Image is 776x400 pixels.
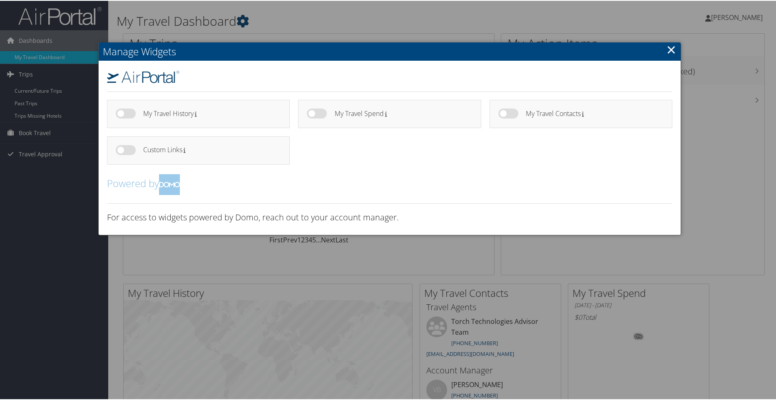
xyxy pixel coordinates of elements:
img: airportal-logo.png [107,70,179,82]
h2: Manage Widgets [99,42,681,60]
h4: My Travel History [143,109,275,116]
a: Close [667,40,676,57]
img: domo-logo.png [159,173,180,194]
h3: For access to widgets powered by Domo, reach out to your account manager. [107,211,672,222]
h2: Powered by [107,173,672,194]
h4: Custom Links [143,146,275,153]
h4: My Travel Spend [335,109,466,116]
h4: My Travel Contacts [526,109,657,116]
